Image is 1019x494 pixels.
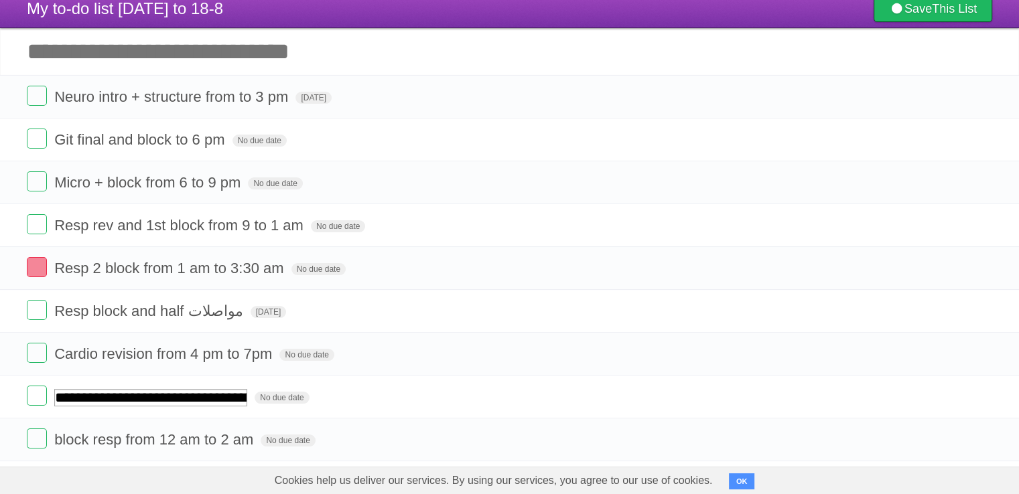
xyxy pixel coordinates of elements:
[54,260,287,276] span: Resp 2 block from 1 am to 3:30 am
[27,343,47,363] label: Done
[232,135,287,147] span: No due date
[27,257,47,277] label: Done
[27,428,47,448] label: Done
[54,174,244,191] span: Micro + block from 6 to 9 pm
[54,345,275,362] span: Cardio revision from 4 pm to 7pm
[54,131,228,148] span: Git final and block to 6 pm
[27,214,47,234] label: Done
[27,129,47,149] label: Done
[248,177,302,189] span: No due date
[932,2,977,15] b: This List
[255,392,309,404] span: No due date
[261,467,726,494] span: Cookies help us deliver our services. By using our services, you agree to our use of cookies.
[251,306,287,318] span: [DATE]
[27,386,47,406] label: Done
[311,220,365,232] span: No due date
[261,434,315,446] span: No due date
[27,86,47,106] label: Done
[27,300,47,320] label: Done
[729,473,755,489] button: OK
[279,349,334,361] span: No due date
[291,263,346,275] span: No due date
[54,88,291,105] span: Neuro intro + structure from to 3 pm
[54,303,246,319] span: Resp block and half مواصلات
[54,431,257,448] span: block resp from 12 am to 2 am
[27,171,47,191] label: Done
[54,217,307,234] span: Resp rev and 1st block from 9 to 1 am
[295,92,332,104] span: [DATE]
